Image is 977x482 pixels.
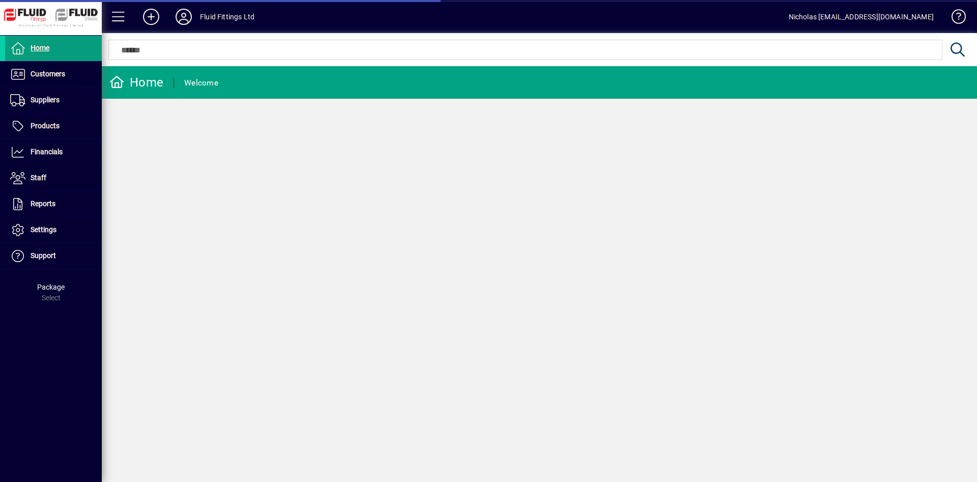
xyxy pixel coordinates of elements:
span: Settings [31,225,56,234]
a: Financials [5,139,102,165]
button: Add [135,8,167,26]
a: Settings [5,217,102,243]
a: Reports [5,191,102,217]
button: Profile [167,8,200,26]
a: Staff [5,165,102,191]
span: Customers [31,70,65,78]
span: Products [31,122,60,130]
span: Suppliers [31,96,60,104]
a: Knowledge Base [944,2,964,35]
a: Customers [5,62,102,87]
span: Staff [31,174,46,182]
span: Support [31,251,56,260]
span: Reports [31,200,55,208]
div: Welcome [184,75,218,91]
a: Suppliers [5,88,102,113]
div: Nicholas [EMAIL_ADDRESS][DOMAIN_NAME] [789,9,934,25]
div: Fluid Fittings Ltd [200,9,254,25]
a: Products [5,114,102,139]
a: Support [5,243,102,269]
span: Financials [31,148,63,156]
div: Home [109,74,163,91]
span: Home [31,44,49,52]
span: Package [37,283,65,291]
